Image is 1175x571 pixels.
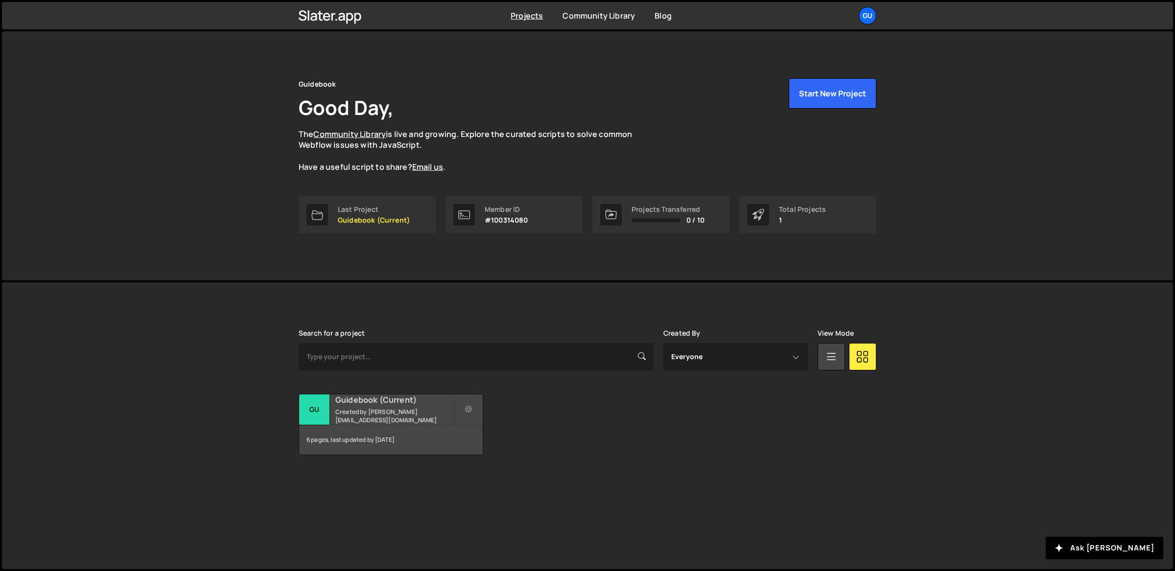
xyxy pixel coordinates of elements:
[779,206,826,213] div: Total Projects
[338,206,410,213] div: Last Project
[563,10,635,21] a: Community Library
[299,94,394,121] h1: Good Day,
[299,425,483,455] div: 6 pages, last updated by [DATE]
[485,206,528,213] div: Member ID
[511,10,543,21] a: Projects
[299,78,336,90] div: Guidebook
[655,10,672,21] a: Blog
[299,394,483,455] a: Gu Guidebook (Current) Created by [PERSON_NAME][EMAIL_ADDRESS][DOMAIN_NAME] 6 pages, last updated...
[789,78,876,109] button: Start New Project
[632,206,705,213] div: Projects Transferred
[485,216,528,224] p: #100314080
[663,329,701,337] label: Created By
[686,216,705,224] span: 0 / 10
[313,129,386,139] a: Community Library
[338,216,410,224] p: Guidebook (Current)
[412,161,443,172] a: Email us
[299,196,436,233] a: Last Project Guidebook (Current)
[299,394,330,425] div: Gu
[335,408,453,424] small: Created by [PERSON_NAME][EMAIL_ADDRESS][DOMAIN_NAME]
[818,329,854,337] label: View Mode
[859,7,876,24] a: Gu
[1046,537,1163,559] button: Ask [PERSON_NAME]
[779,216,826,224] p: 1
[299,129,651,173] p: The is live and growing. Explore the curated scripts to solve common Webflow issues with JavaScri...
[299,329,365,337] label: Search for a project
[299,343,654,370] input: Type your project...
[335,394,453,405] h2: Guidebook (Current)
